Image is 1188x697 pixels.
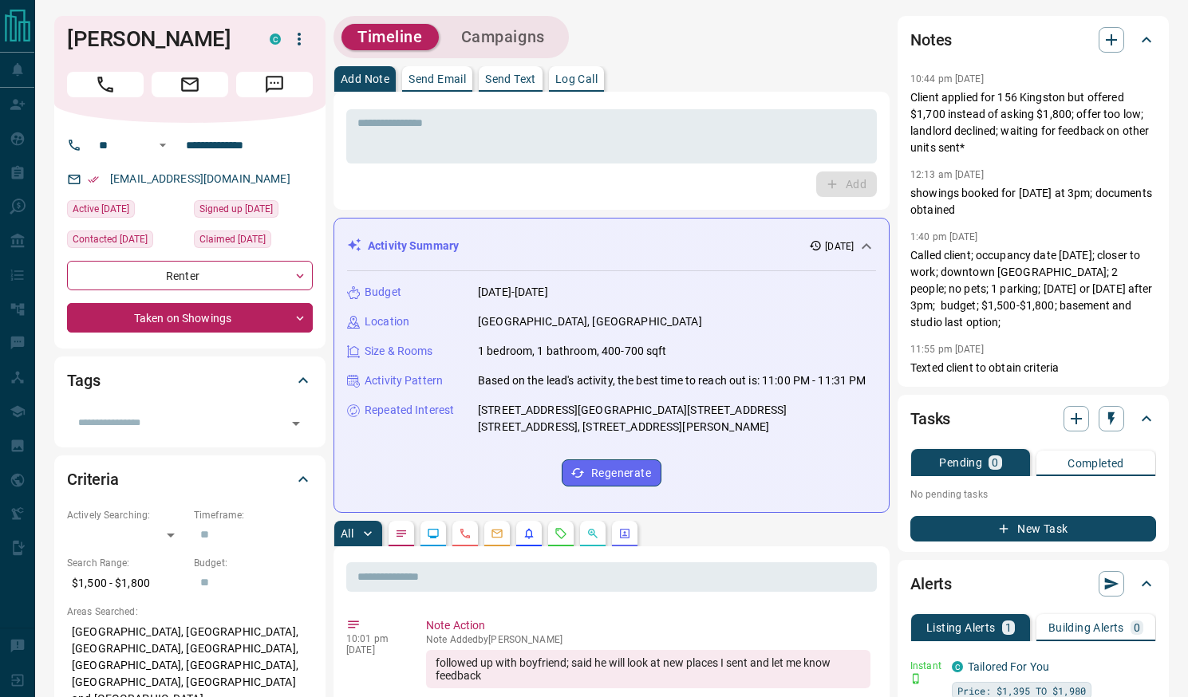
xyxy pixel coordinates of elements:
[910,231,978,242] p: 1:40 pm [DATE]
[555,73,598,85] p: Log Call
[910,344,984,355] p: 11:55 pm [DATE]
[491,527,503,540] svg: Emails
[562,459,661,486] button: Regenerate
[194,556,313,570] p: Budget:
[67,303,313,333] div: Taken on Showings
[618,527,631,540] svg: Agent Actions
[67,460,313,498] div: Criteria
[523,527,535,540] svg: Listing Alerts
[365,343,433,360] p: Size & Rooms
[408,73,466,85] p: Send Email
[67,368,100,393] h2: Tags
[341,24,439,50] button: Timeline
[194,230,313,253] div: Tue Jul 22 2025
[341,73,389,85] p: Add Note
[478,372,866,389] p: Based on the lead's activity, the best time to reach out is: 11:00 PM - 11:31 PM
[199,201,273,217] span: Signed up [DATE]
[365,402,454,419] p: Repeated Interest
[910,73,984,85] p: 10:44 pm [DATE]
[910,516,1156,541] button: New Task
[910,185,1156,219] p: showings booked for [DATE] at 3pm; documents obtained
[1068,458,1124,469] p: Completed
[1134,622,1140,633] p: 0
[586,527,599,540] svg: Opportunities
[67,72,144,97] span: Call
[347,231,876,261] div: Activity Summary[DATE]
[365,313,409,330] p: Location
[426,634,870,645] p: Note Added by [PERSON_NAME]
[67,230,186,253] div: Tue Jul 22 2025
[968,660,1049,673] a: Tailored For You
[910,89,1156,156] p: Client applied for 156 Kingston but offered $1,700 instead of asking $1,800; offer too low; landl...
[341,528,353,539] p: All
[368,238,459,254] p: Activity Summary
[427,527,440,540] svg: Lead Browsing Activity
[426,617,870,634] p: Note Action
[485,73,536,85] p: Send Text
[910,21,1156,59] div: Notes
[346,633,402,644] p: 10:01 pm
[910,571,952,597] h2: Alerts
[194,508,313,522] p: Timeframe:
[67,26,246,52] h1: [PERSON_NAME]
[365,284,401,301] p: Budget
[459,527,472,540] svg: Calls
[939,457,982,468] p: Pending
[910,27,952,53] h2: Notes
[73,231,148,247] span: Contacted [DATE]
[478,343,667,360] p: 1 bedroom, 1 bathroom, 400-700 sqft
[910,406,950,431] h2: Tasks
[910,659,942,673] p: Instant
[910,673,922,684] svg: Push Notification Only
[426,650,870,688] div: followed up with boyfriend; said he will look at new places I sent and let me know feedback
[153,136,172,155] button: Open
[926,622,996,633] p: Listing Alerts
[478,284,548,301] p: [DATE]-[DATE]
[1048,622,1124,633] p: Building Alerts
[236,72,313,97] span: Message
[67,556,186,570] p: Search Range:
[199,231,266,247] span: Claimed [DATE]
[395,527,408,540] svg: Notes
[270,33,281,45] div: condos.ca
[67,467,119,492] h2: Criteria
[910,400,1156,438] div: Tasks
[1005,622,1012,633] p: 1
[67,361,313,400] div: Tags
[67,200,186,222] div: Mon Jul 28 2025
[825,239,854,254] p: [DATE]
[346,644,402,656] p: [DATE]
[445,24,561,50] button: Campaigns
[478,313,702,330] p: [GEOGRAPHIC_DATA], [GEOGRAPHIC_DATA]
[478,402,876,435] p: [STREET_ADDRESS][GEOGRAPHIC_DATA][STREET_ADDRESS][STREET_ADDRESS], [STREET_ADDRESS][PERSON_NAME]
[88,174,99,185] svg: Email Verified
[152,72,228,97] span: Email
[555,527,567,540] svg: Requests
[110,172,290,185] a: [EMAIL_ADDRESS][DOMAIN_NAME]
[194,200,313,222] div: Tue Jul 22 2025
[73,201,129,217] span: Active [DATE]
[910,565,1156,603] div: Alerts
[992,457,998,468] p: 0
[67,604,313,619] p: Areas Searched:
[910,247,1156,331] p: Called client; occupancy date [DATE]; closer to work; downtown [GEOGRAPHIC_DATA]; 2 people; no pe...
[910,169,984,180] p: 12:13 am [DATE]
[910,482,1156,506] p: No pending tasks
[910,360,1156,376] p: Texted client to obtain criteria
[67,508,186,522] p: Actively Searching:
[67,261,313,290] div: Renter
[67,570,186,597] p: $1,500 - $1,800
[365,372,443,389] p: Activity Pattern
[285,412,307,435] button: Open
[952,661,963,672] div: condos.ca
